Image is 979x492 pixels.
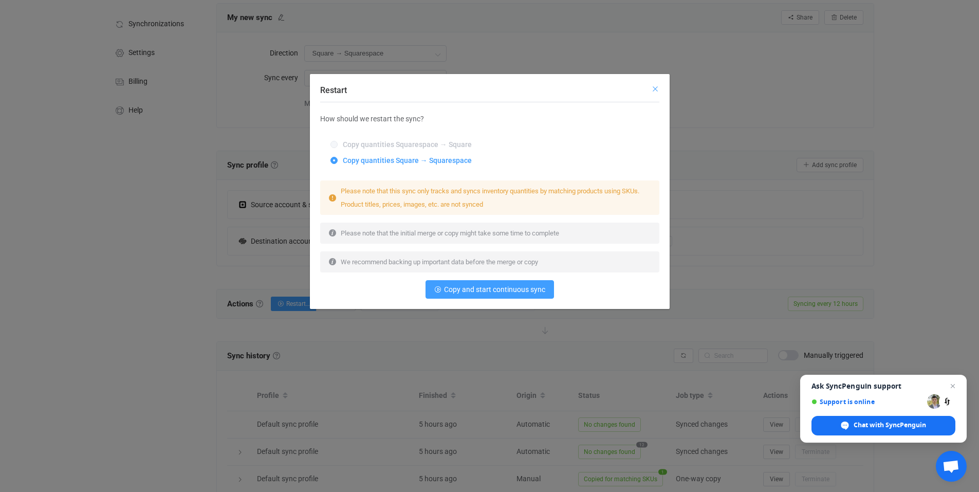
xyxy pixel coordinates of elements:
[338,140,472,149] span: Copy quantities Squarespace → Square
[320,115,424,123] span: How should we restart the sync?
[811,398,923,406] span: Support is online
[444,285,545,294] span: Copy and start continuous sync
[936,451,967,482] div: Open chat
[651,84,659,94] button: Close
[320,85,347,95] span: Restart
[811,382,955,390] span: Ask SyncPenguin support
[947,380,959,392] span: Close chat
[341,229,559,237] span: Please note that the initial merge or copy might take some time to complete
[811,416,955,435] div: Chat with SyncPenguin
[338,156,472,165] span: Copy quantities Square → Squarespace
[854,421,926,430] span: Chat with SyncPenguin
[426,280,554,299] button: Copy and start continuous sync
[341,258,538,266] span: We recommend backing up important data before the merge or copy
[341,187,639,208] span: Please note that this sync only tracks and syncs inventory quantities by matching products using ...
[310,74,670,309] div: Restart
